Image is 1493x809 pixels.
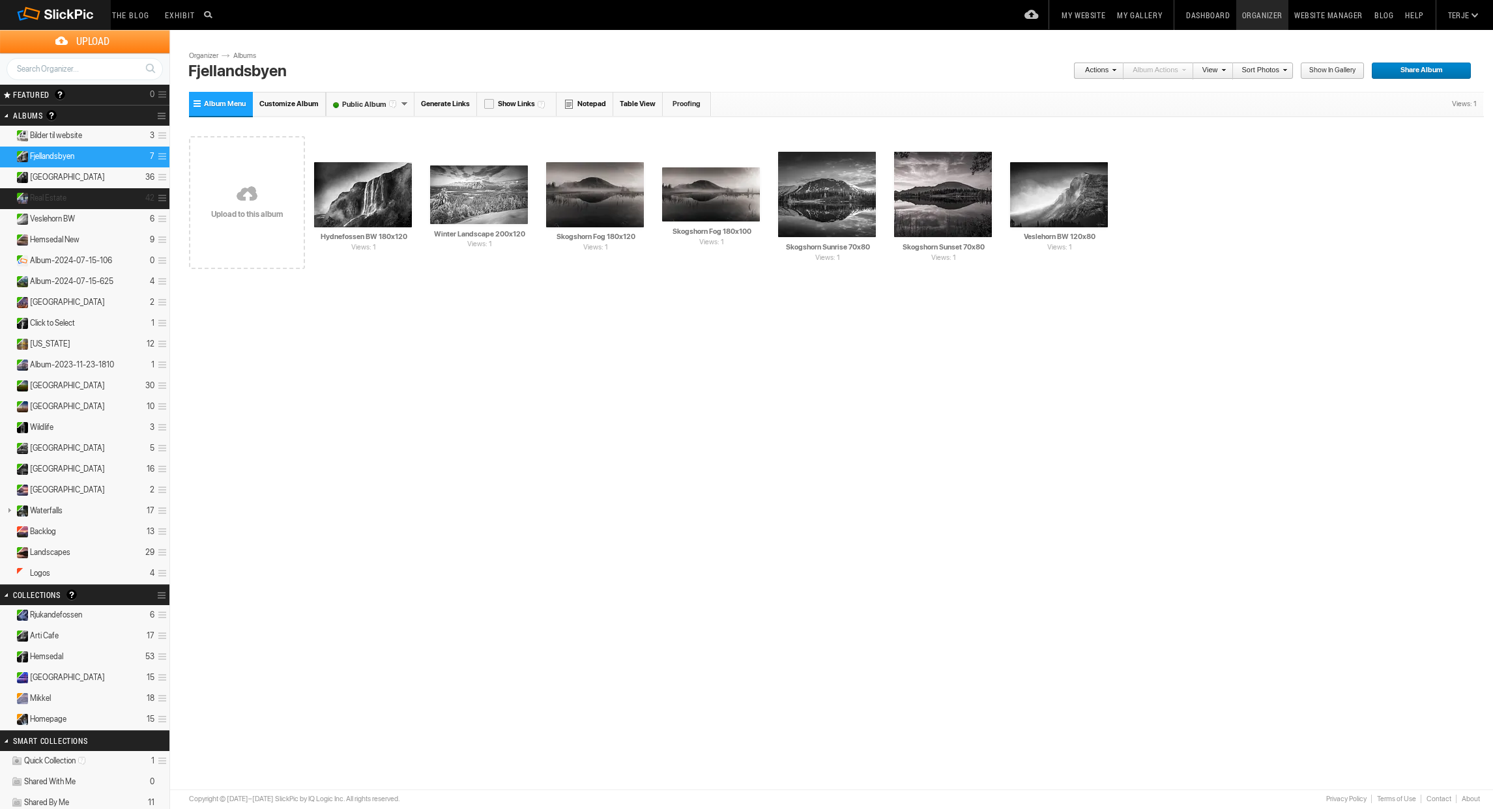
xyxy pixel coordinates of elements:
[662,167,760,221] img: Skogshorn_Fog_180x100.webp
[30,693,51,703] span: Mikkel
[1,151,14,161] a: Collapse
[11,797,23,808] img: ico_album_coll.png
[1421,795,1456,803] a: Contact
[11,151,29,162] ins: Public Album
[11,651,29,662] ins: Public Collection
[11,401,29,412] ins: Public Album
[30,360,114,370] span: Album-2023-11-23-1810
[1,568,14,578] a: Expand
[663,92,711,116] a: Proofing
[30,276,113,287] span: Album-2024-07-15-625
[30,151,74,162] span: Fjellandsbyen
[1371,63,1462,79] span: Share Album
[662,226,761,238] input: Skogshorn Fog 180x100
[778,242,877,253] input: Skogshorn Sunrise 70x80
[1,443,14,453] a: Expand
[11,568,29,579] ins: Private Album
[13,585,123,604] h2: Collections
[204,100,246,108] span: Album Menu
[202,7,218,22] input: Search photos on SlickPic...
[30,505,63,516] span: Waterfalls
[30,193,66,203] span: Real Estate
[259,100,319,108] span: Customize Album
[1445,92,1483,116] div: Views: 1
[546,231,645,243] input: Skogshorn Fog 180x120
[13,731,123,750] h2: Smart Collections
[11,172,29,183] ins: Public Album
[1,276,14,286] a: Expand
[30,714,66,724] span: Homepage
[1,339,14,348] a: Expand
[11,485,29,496] ins: Public Album
[430,165,528,224] img: Winter_Landscape_200x120.webp
[894,152,992,237] img: Skogshorn_Sunset_70x80.webp
[1,464,14,474] a: Expand
[30,214,75,224] span: Veslehorn BW
[30,234,80,245] span: Hemsedal New
[546,242,645,253] span: Views: 1
[11,360,29,371] ins: Public Album
[557,92,613,116] a: Notepad
[778,253,877,264] span: Views: 1
[11,422,29,433] ins: Public Album
[1300,63,1365,79] a: Show in Gallery
[11,214,29,225] ins: Public Album
[24,756,90,766] span: Quick Collection
[157,586,169,604] a: Collection Options
[1,255,14,265] a: Expand
[11,776,23,788] img: ico_album_coll.png
[314,162,412,227] img: Hydnefossen_BW_180x120.webp
[138,57,162,79] a: Search
[30,401,105,412] span: Paris
[1,297,14,307] a: Expand
[662,237,761,248] span: Views: 1
[30,485,105,495] span: Oslo
[30,672,105,683] span: San Francisco
[11,505,29,517] ins: Public Album
[1,693,14,703] a: Expand
[30,526,56,537] span: Backlog
[30,568,50,578] span: Logos
[1,401,14,411] a: Expand
[1,380,14,390] a: Expand
[30,547,70,558] span: Landscapes
[613,92,663,116] a: Table View
[1,631,14,640] a: Expand
[11,297,29,308] ins: Public Album
[11,443,29,454] ins: Public Album
[1371,795,1421,803] a: Terms of Use
[11,526,29,537] ins: Private Album
[24,776,76,787] span: Shared With Me
[326,100,401,109] font: Public Album
[546,162,644,227] img: Skogshorn_Fog_180x120.webp
[11,255,29,266] ins: Public Album
[11,380,29,391] ins: Public Album
[24,797,69,808] span: Shared By Me
[11,318,29,329] ins: Public Album
[1010,231,1109,243] input: Veslehorn BW 120x80
[1,214,14,223] a: Expand
[477,92,557,116] a: Show Links
[1073,63,1116,79] a: Actions
[1010,242,1109,253] span: Views: 1
[9,89,50,100] span: FEATURED
[11,276,29,287] ins: Public Album
[1,672,14,682] a: Expand
[30,318,75,328] span: Click to Select
[30,339,70,349] span: New York
[30,610,82,620] span: Rjukandefossen
[30,255,112,266] span: Album-2024-07-15-106
[30,130,82,141] span: Bilder til website
[11,464,29,475] ins: Public Album
[11,631,29,642] ins: Public Collection
[314,242,413,253] span: Views: 1
[7,58,163,80] input: Search Organizer...
[778,152,876,237] img: Skogshorn_Sunrise_70x80.webp
[1,526,14,536] a: Expand
[314,231,413,243] input: Hydnefossen BW 180x120
[1,130,14,140] a: Expand
[1,234,14,244] a: Expand
[1,610,14,619] a: Expand
[1,172,14,182] a: Expand
[30,422,53,433] span: Wildlife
